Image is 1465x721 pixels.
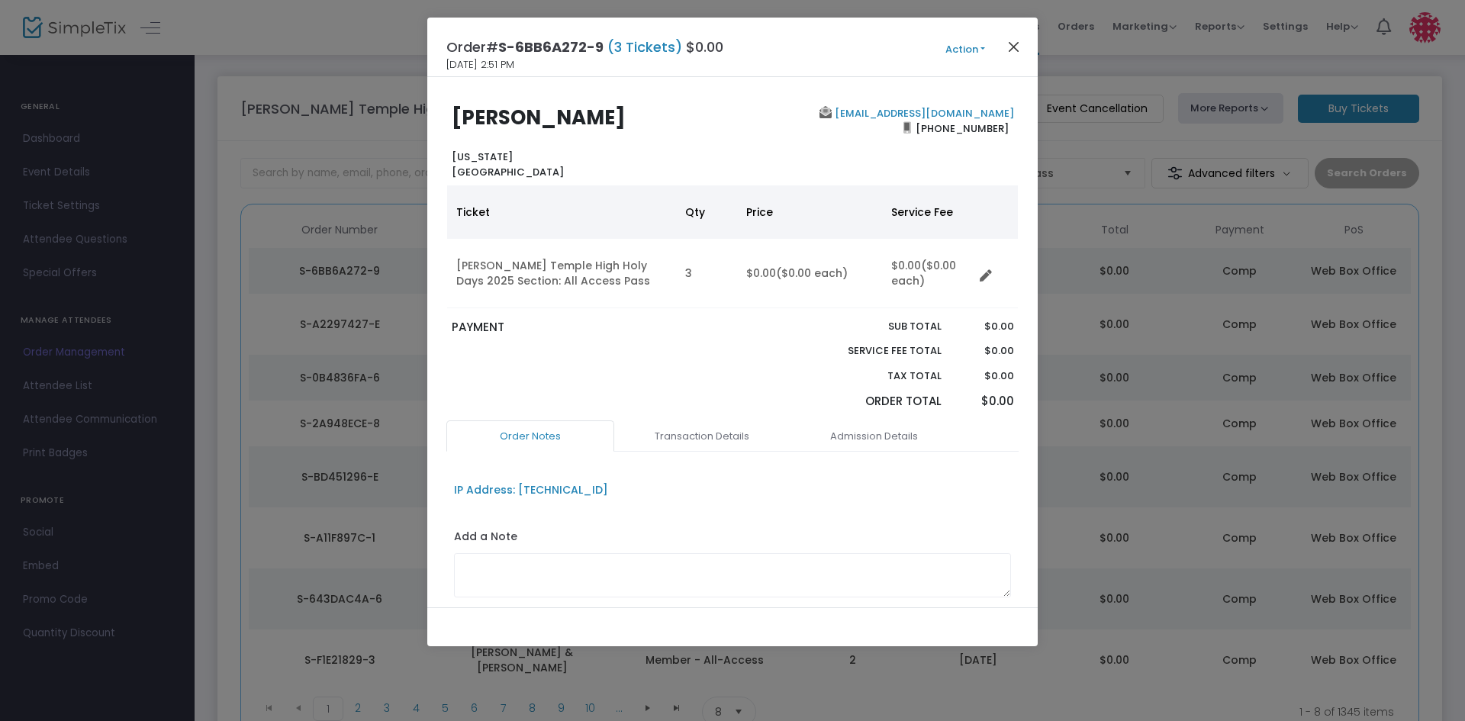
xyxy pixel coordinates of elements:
p: $0.00 [956,319,1013,334]
td: 3 [676,239,737,308]
p: Order Total [812,393,942,410]
th: Ticket [447,185,676,239]
button: Close [1004,37,1024,56]
p: Tax Total [812,369,942,384]
span: ($0.00 each) [891,258,956,288]
th: Price [737,185,882,239]
a: Admission Details [790,420,958,452]
a: [EMAIL_ADDRESS][DOMAIN_NAME] [832,106,1014,121]
p: Sub total [812,319,942,334]
th: Service Fee [882,185,974,239]
div: IP Address: [TECHNICAL_ID] [454,482,608,498]
td: $0.00 [737,239,882,308]
span: ($0.00 each) [776,266,848,281]
b: [PERSON_NAME] [452,104,626,131]
p: Service Fee Total [812,343,942,359]
a: Order Notes [446,420,614,452]
th: Qty [676,185,737,239]
h4: Order# $0.00 [446,37,723,57]
div: Data table [447,185,1018,308]
p: $0.00 [956,393,1013,410]
span: (3 Tickets) [604,37,686,56]
p: PAYMENT [452,319,726,336]
td: [PERSON_NAME] Temple High Holy Days 2025 Section: All Access Pass [447,239,676,308]
b: [US_STATE] [GEOGRAPHIC_DATA] [452,150,564,179]
td: $0.00 [882,239,974,308]
button: Action [919,41,1011,58]
span: [PHONE_NUMBER] [911,116,1014,140]
label: Add a Note [454,529,517,549]
span: [DATE] 2:51 PM [446,57,514,72]
p: $0.00 [956,343,1013,359]
a: Transaction Details [618,420,786,452]
p: $0.00 [956,369,1013,384]
span: S-6BB6A272-9 [498,37,604,56]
